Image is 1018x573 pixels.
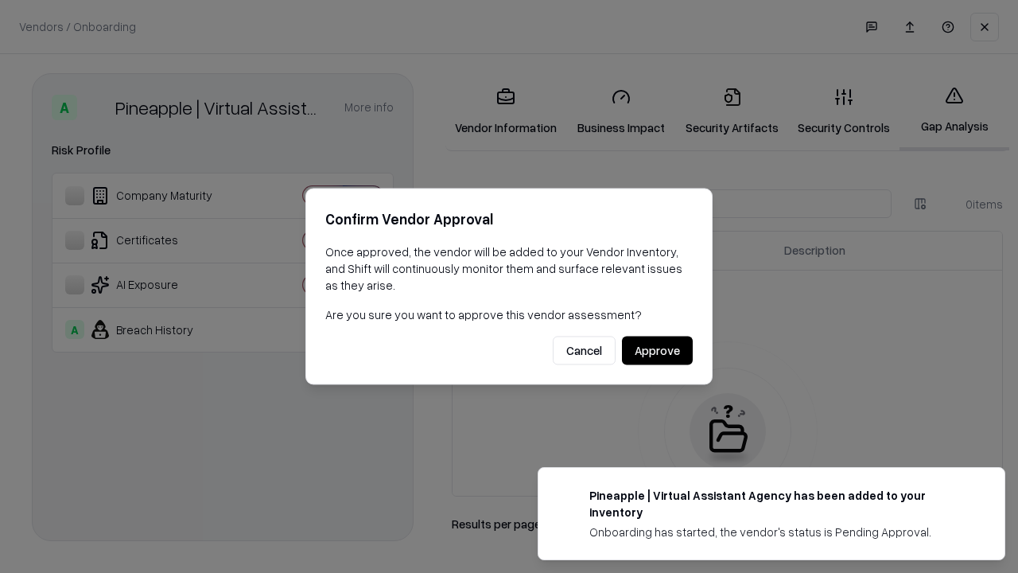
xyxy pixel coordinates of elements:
div: Pineapple | Virtual Assistant Agency has been added to your inventory [589,487,966,520]
button: Cancel [553,337,616,365]
img: trypineapple.com [558,487,577,506]
p: Are you sure you want to approve this vendor assessment? [325,306,693,323]
h2: Confirm Vendor Approval [325,208,693,231]
div: Onboarding has started, the vendor's status is Pending Approval. [589,524,966,540]
p: Once approved, the vendor will be added to your Vendor Inventory, and Shift will continuously mon... [325,244,693,294]
button: Approve [622,337,693,365]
